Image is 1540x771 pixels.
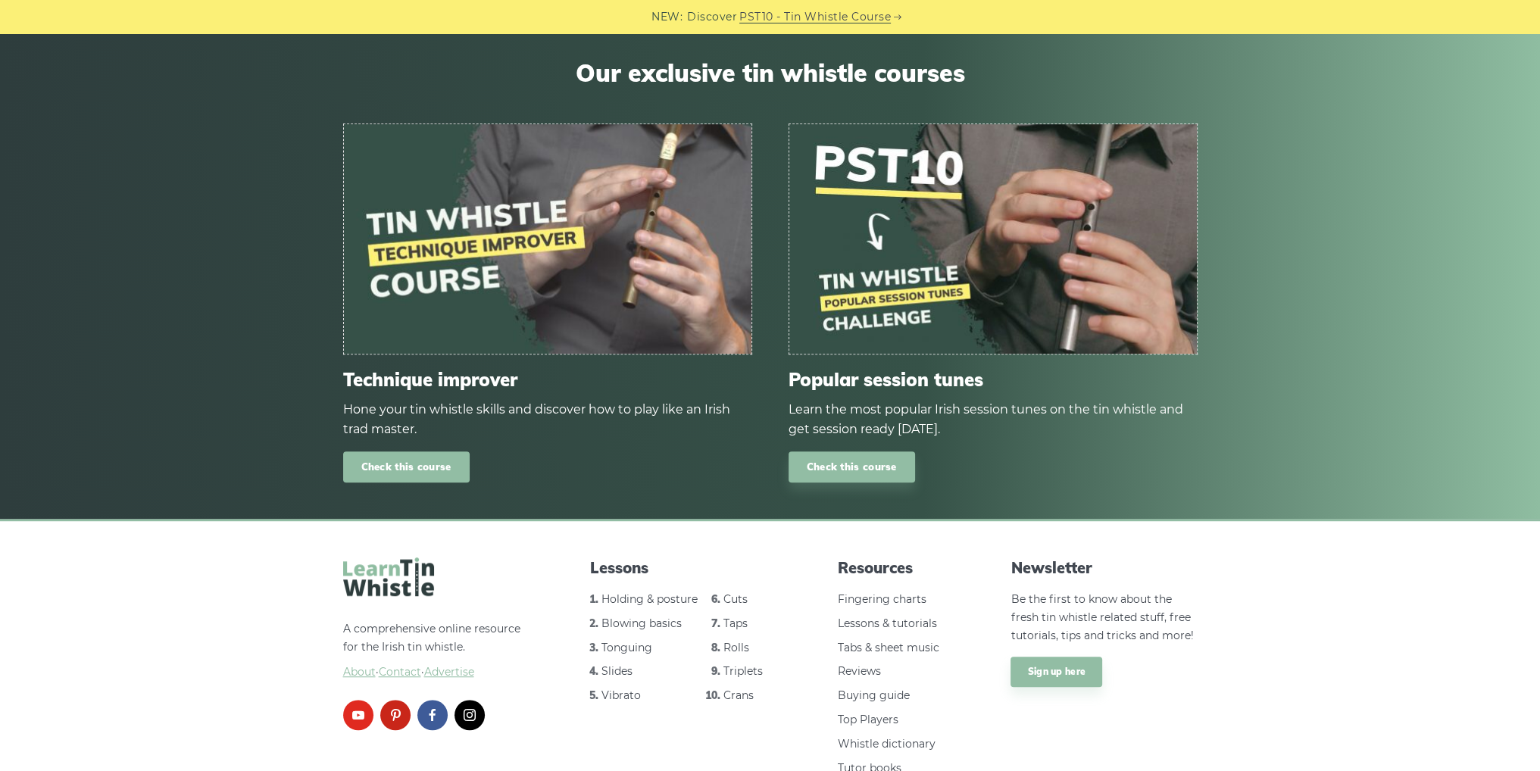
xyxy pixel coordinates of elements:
[343,620,529,682] p: A comprehensive online resource for the Irish tin whistle.
[379,665,421,679] span: Contact
[723,664,763,678] a: Triplets
[687,8,737,26] span: Discover
[601,641,652,654] a: Tonguing
[838,641,939,654] a: Tabs & sheet music
[838,616,937,630] a: Lessons & tutorials
[343,665,376,679] a: About
[723,688,754,702] a: Crans
[343,58,1198,87] span: Our exclusive tin whistle courses
[343,451,470,482] a: Check this course
[1011,591,1197,645] p: Be the first to know about the fresh tin whistle related stuff, free tutorials, tips and tricks a...
[344,124,751,354] img: tin-whistle-course
[789,369,1198,391] span: Popular session tunes
[838,664,881,678] a: Reviews
[424,665,474,679] span: Advertise
[380,700,411,730] a: pinterest
[723,641,749,654] a: Rolls
[343,369,752,391] span: Technique improver
[838,737,936,751] a: Whistle dictionary
[723,592,748,606] a: Cuts
[838,557,950,579] span: Resources
[838,713,898,726] a: Top Players
[651,8,683,26] span: NEW:
[343,400,752,439] div: Hone your tin whistle skills and discover how to play like an Irish trad master.
[838,688,910,702] a: Buying guide
[417,700,448,730] a: facebook
[601,664,633,678] a: Slides
[601,616,682,630] a: Blowing basics
[723,616,748,630] a: Taps
[379,665,474,679] a: Contact·Advertise
[343,663,529,682] span: ·
[789,451,915,482] a: Check this course
[789,400,1198,439] div: Learn the most popular Irish session tunes on the tin whistle and get session ready [DATE].
[455,700,485,730] a: instagram
[1011,657,1102,687] a: Sign up here
[838,592,926,606] a: Fingering charts
[343,557,434,596] img: LearnTinWhistle.com
[343,700,373,730] a: youtube
[1011,557,1197,579] span: Newsletter
[601,688,641,702] a: Vibrato
[601,592,698,606] a: Holding & posture
[590,557,776,579] span: Lessons
[739,8,891,26] a: PST10 - Tin Whistle Course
